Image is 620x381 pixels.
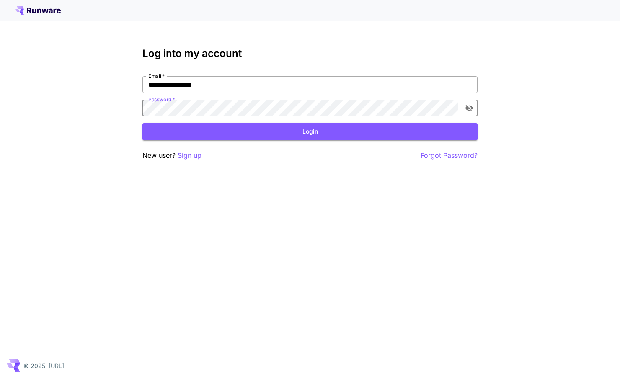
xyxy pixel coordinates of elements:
button: toggle password visibility [462,100,477,116]
h3: Log into my account [142,48,478,59]
button: Sign up [178,150,201,161]
p: New user? [142,150,201,161]
button: Forgot Password? [421,150,478,161]
p: © 2025, [URL] [23,361,64,370]
label: Email [148,72,165,80]
button: Login [142,123,478,140]
label: Password [148,96,175,103]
